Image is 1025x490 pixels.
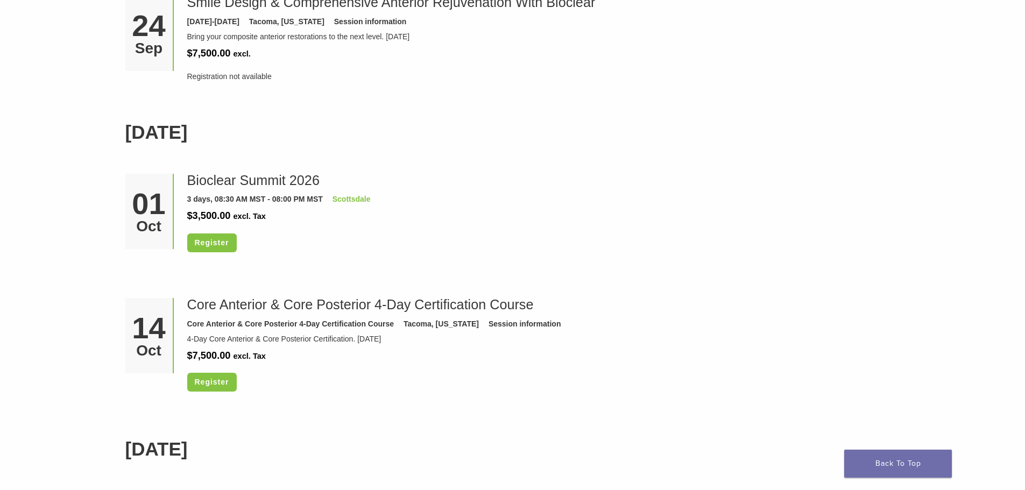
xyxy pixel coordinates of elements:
h2: [DATE] [125,435,900,464]
span: $7,500.00 [187,48,231,59]
div: Oct [129,219,169,234]
h2: [DATE] [125,118,900,147]
a: Core Anterior & Core Posterior 4-Day Certification Course [187,297,534,312]
div: Core Anterior & Core Posterior 4-Day Certification Course [187,318,394,330]
a: Bioclear Summit 2026 [187,173,320,188]
div: 3 days, 08:30 AM MST - 08:00 PM MST [187,194,323,205]
span: excl. Tax [233,352,265,360]
div: 4-Day Core Anterior & Core Posterior Certification. [DATE] [187,333,892,345]
div: [DATE]-[DATE] [187,16,239,27]
a: Scottsdale [333,195,371,203]
div: Session information [334,16,407,27]
span: $3,500.00 [187,210,231,221]
a: Register [187,233,237,252]
div: 01 [129,189,169,219]
div: Sep [129,41,169,56]
div: Tacoma, [US_STATE] [404,318,479,330]
div: Bring your composite anterior restorations to the next level. [DATE] [187,31,892,42]
span: excl. [233,49,250,58]
div: Oct [129,343,169,358]
span: excl. Tax [233,212,265,221]
a: Register [187,373,237,392]
div: Session information [489,318,561,330]
a: Back To Top [844,450,952,478]
div: Registration not available [187,71,892,82]
div: 24 [129,11,169,41]
div: 14 [129,313,169,343]
span: $7,500.00 [187,350,231,361]
div: Tacoma, [US_STATE] [249,16,324,27]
